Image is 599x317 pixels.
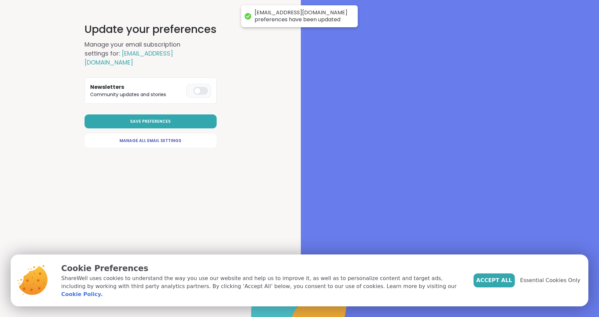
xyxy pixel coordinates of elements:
p: Community updates and stories [90,91,184,98]
div: [EMAIL_ADDRESS][DOMAIN_NAME] preferences have been updated [255,9,351,23]
span: Essential Cookies Only [520,276,580,284]
h1: Update your preferences [85,21,217,37]
a: Manage All Email Settings [85,134,217,148]
p: Cookie Preferences [61,262,463,274]
h3: Newsletters [90,83,184,91]
span: Save Preferences [130,118,171,124]
a: Cookie Policy. [61,290,102,298]
span: [EMAIL_ADDRESS][DOMAIN_NAME] [85,49,173,67]
button: Save Preferences [85,114,217,128]
span: Accept All [476,276,512,284]
h2: Manage your email subscription settings for: [85,40,204,67]
span: Manage All Email Settings [119,138,181,144]
button: Accept All [474,273,515,287]
p: ShareWell uses cookies to understand the way you use our website and help us to improve it, as we... [61,274,463,298]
